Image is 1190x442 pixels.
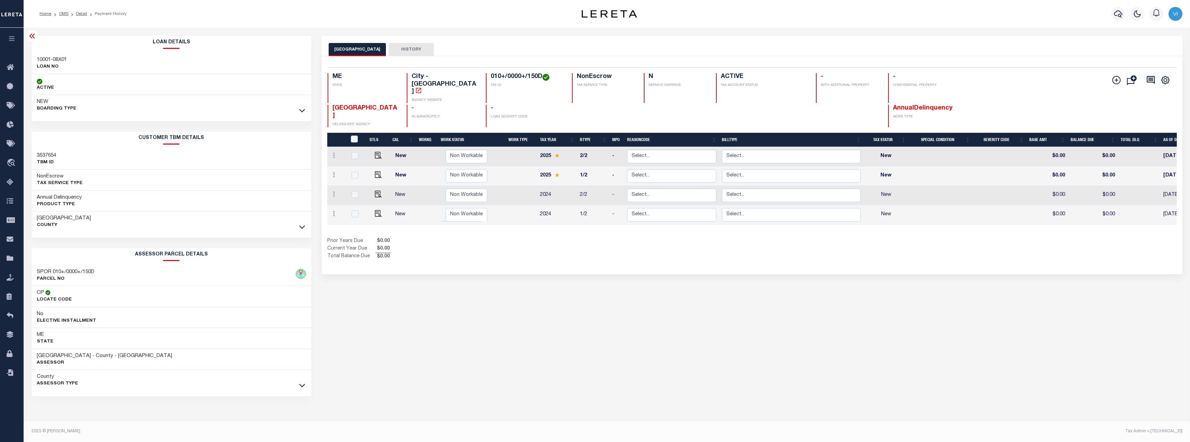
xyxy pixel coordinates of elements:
[375,245,391,253] span: $0.00
[491,105,493,111] span: -
[863,186,909,205] td: New
[393,205,420,225] td: New
[87,11,127,17] li: Payment History
[577,147,609,166] td: 2/2
[577,186,609,205] td: 2/2
[412,105,414,111] span: -
[537,205,577,225] td: 2024
[973,133,1027,147] th: Severity Code: activate to sort column ascending
[1068,166,1118,186] td: $0.00
[37,373,78,380] h3: County
[32,132,312,145] h2: CUSTOMER TBM DETAILS
[555,153,559,158] img: Star.svg
[609,166,624,186] td: -
[491,73,564,81] h4: 010+/0000+/150D
[76,12,87,16] a: Detail
[32,248,312,261] h2: ASSESSOR PARCEL DETAILS
[37,85,54,92] p: ACTIVE
[863,147,909,166] td: New
[393,166,420,186] td: New
[389,43,434,56] button: HISTORY
[1027,166,1068,186] td: $0.00
[412,73,478,96] h4: City - [GEOGRAPHIC_DATA]
[37,296,72,303] p: Locate Code
[555,173,559,177] img: Star.svg
[893,73,895,80] span: -
[909,133,973,147] th: Special Condition: activate to sort column ascending
[863,133,909,147] th: Tax Status: activate to sort column ascending
[1027,186,1068,205] td: $0.00
[40,12,51,16] a: Home
[649,73,707,81] h4: N
[327,237,375,245] td: Prior Years Due
[893,114,959,120] p: WORK TYPE
[893,83,959,88] p: CONFIDENTIAL PROPERTY
[1068,147,1118,166] td: $0.00
[582,10,637,18] img: logo-dark.svg
[37,318,96,324] p: Elective Installment
[327,245,375,253] td: Current Year Due
[1168,7,1182,21] img: svg+xml;base64,PHN2ZyB4bWxucz0iaHR0cDovL3d3dy53My5vcmcvMjAwMC9zdmciIHBvaW50ZXItZXZlbnRzPSJub25lIi...
[1027,205,1068,225] td: $0.00
[37,215,91,222] h3: [GEOGRAPHIC_DATA]
[719,133,863,147] th: BillType: activate to sort column ascending
[1068,133,1118,147] th: Balance Due: activate to sort column ascending
[537,133,577,147] th: Tax Year: activate to sort column ascending
[416,133,438,147] th: WorkQ
[37,152,56,159] h3: 3537654
[37,105,76,112] p: BOARDING TYPE
[821,83,879,88] p: WITH ADDITIONAL PROPERTY
[609,205,624,225] td: -
[577,133,609,147] th: RType: activate to sort column ascending
[491,114,564,120] p: LOAN SEVERITY CODE
[721,73,808,81] h4: ACTIVE
[393,147,420,166] td: New
[332,73,398,81] h4: ME
[649,83,707,88] p: SERVICE OVERRIDE
[537,166,577,186] td: 2025
[332,83,398,88] p: STATE
[1068,205,1118,225] td: $0.00
[37,353,172,359] h3: [GEOGRAPHIC_DATA] - County - [GEOGRAPHIC_DATA]
[37,380,78,387] p: Assessor Type
[863,205,909,225] td: New
[37,63,67,70] p: LOAN NO
[893,105,953,111] span: AnnualDelinquency
[375,237,391,245] span: $0.00
[438,133,506,147] th: Work Status
[577,166,609,186] td: 1/2
[821,73,823,80] span: -
[32,36,312,49] h2: Loan Details
[332,105,397,119] span: [GEOGRAPHIC_DATA]
[329,43,386,56] button: [GEOGRAPHIC_DATA]
[37,180,83,187] p: Tax Service Type
[332,122,398,127] p: DELINQUENT AGENCY
[609,147,624,166] td: -
[537,186,577,205] td: 2024
[1027,133,1068,147] th: Base Amt: activate to sort column ascending
[609,186,624,205] td: -
[37,338,53,345] p: State
[577,83,635,88] p: TAX SERVICE TYPE
[37,98,76,105] h3: NEW
[37,269,94,276] h3: SPOR 010+/0000+/150D
[412,114,478,120] p: IN BANKRUPTCY
[37,173,83,180] h3: NonEscrow
[375,253,391,261] span: $0.00
[1118,133,1161,147] th: Total DLQ: activate to sort column ascending
[367,133,390,147] th: DTLS
[1068,186,1118,205] td: $0.00
[346,133,367,147] th: &nbsp;
[37,57,67,63] h3: 10001-08X01
[7,159,18,168] i: travel_explore
[863,166,909,186] td: New
[37,159,56,166] p: TBM ID
[37,201,82,208] p: Product Type
[491,83,564,88] p: TAX ID
[537,147,577,166] td: 2025
[59,12,68,16] a: OMS
[37,331,53,338] h3: ME
[624,133,719,147] th: ReasonCode: activate to sort column ascending
[37,194,82,201] h3: Annual Delinquency
[37,276,94,283] p: PARCEL NO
